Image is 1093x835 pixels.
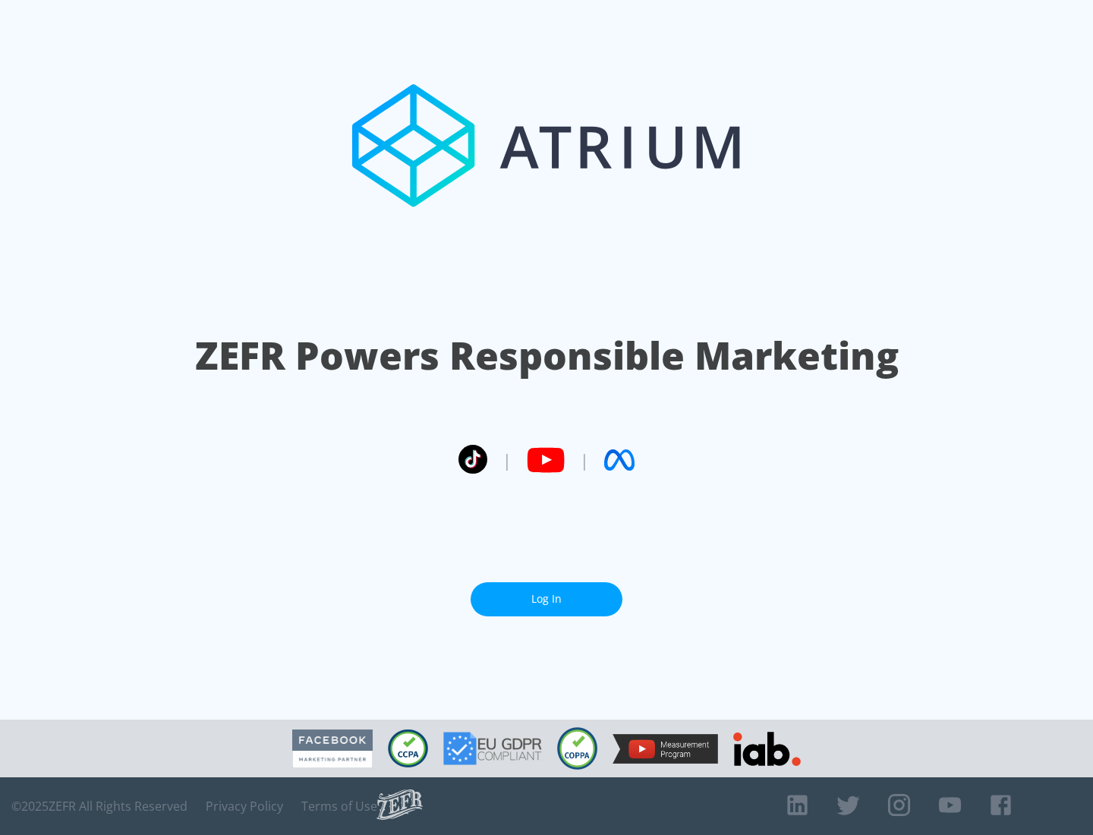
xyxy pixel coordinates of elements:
a: Privacy Policy [206,799,283,814]
h1: ZEFR Powers Responsible Marketing [195,329,899,382]
img: IAB [733,732,801,766]
span: | [502,449,512,471]
a: Log In [471,582,622,616]
img: GDPR Compliant [443,732,542,765]
img: CCPA Compliant [388,729,428,767]
img: YouTube Measurement Program [613,734,718,764]
img: COPPA Compliant [557,727,597,770]
a: Terms of Use [301,799,377,814]
img: Facebook Marketing Partner [292,729,373,768]
span: | [580,449,589,471]
span: © 2025 ZEFR All Rights Reserved [11,799,187,814]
